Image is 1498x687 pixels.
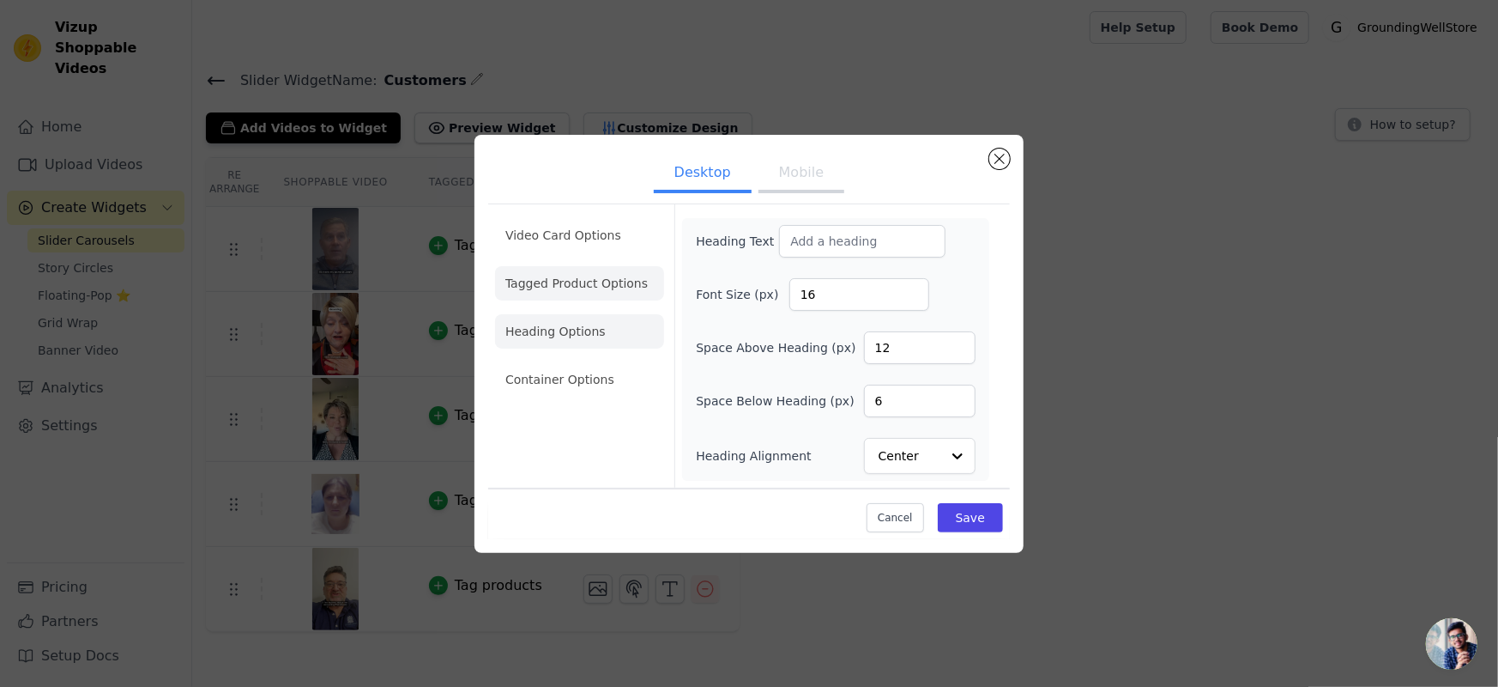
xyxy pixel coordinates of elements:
li: Heading Options [495,314,664,349]
label: Font Size (px) [696,286,789,303]
label: Heading Text [696,233,779,250]
label: Space Below Heading (px) [696,392,855,410]
input: Add a heading [779,225,945,258]
button: Mobile [758,155,844,193]
button: Cancel [867,503,924,532]
button: Desktop [654,155,752,193]
button: Save [938,503,1003,532]
li: Tagged Product Options [495,266,664,301]
li: Video Card Options [495,218,664,252]
button: Close modal [989,149,1010,169]
label: Space Above Heading (px) [696,339,855,356]
li: Container Options [495,362,664,397]
div: Bate-papo aberto [1426,618,1477,670]
label: Heading Alignment [696,447,814,465]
